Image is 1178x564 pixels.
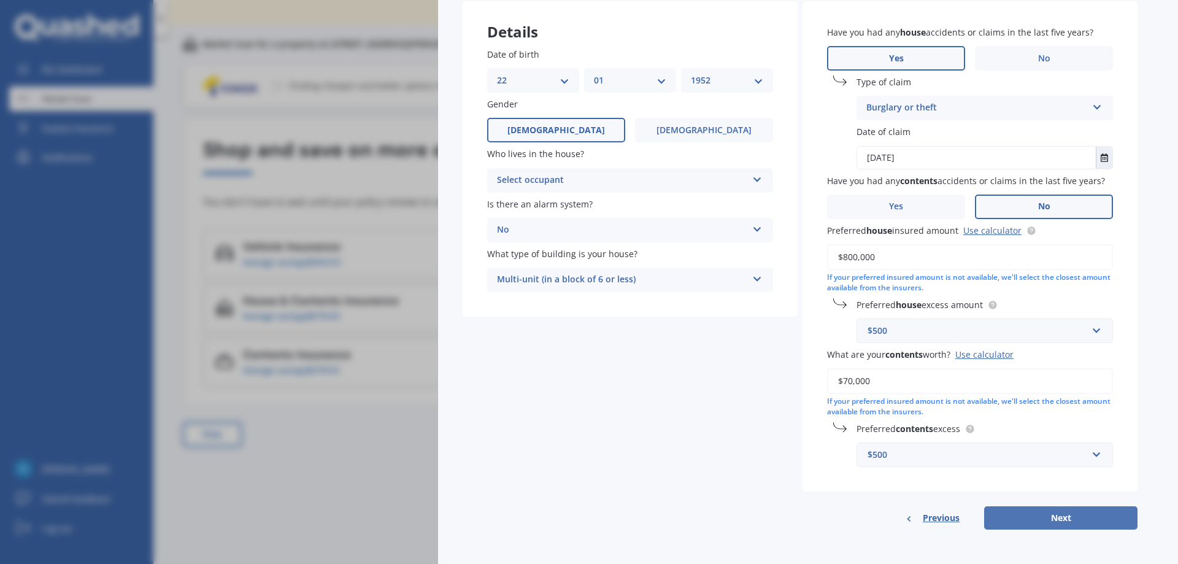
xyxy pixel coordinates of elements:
b: house [900,26,926,38]
b: house [896,299,922,311]
input: Enter amount [827,244,1113,270]
span: Preferred excess [857,423,960,435]
div: $500 [868,448,1087,462]
span: Who lives in the house? [487,149,584,160]
span: [DEMOGRAPHIC_DATA] [507,125,605,136]
span: Previous [923,509,960,527]
input: Enter amount [827,368,1113,394]
div: Multi-unit (in a block of 6 or less) [497,272,747,287]
span: Preferred insured amount [827,225,958,236]
b: contents [896,423,933,435]
span: No [1038,201,1050,212]
button: Select date [1096,147,1112,169]
b: contents [900,175,937,187]
b: house [866,225,892,236]
span: Gender [487,98,518,110]
span: Yes [889,201,903,212]
span: Yes [889,53,904,64]
b: contents [885,349,923,360]
div: Use calculator [955,349,1014,360]
a: Use calculator [963,225,1022,236]
button: Next [984,506,1138,530]
div: Burglary or theft [866,101,1087,115]
span: Date of claim [857,126,910,138]
span: What type of building is your house? [487,248,637,260]
span: What are your worth? [827,349,950,360]
span: Preferred excess amount [857,299,983,311]
span: Have you had any accidents or claims in the last five years? [827,175,1105,187]
div: If your preferred insured amount is not available, we'll select the closest amount available from... [827,396,1113,417]
span: Type of claim [857,76,911,88]
span: Have you had any accidents or claims in the last five years? [827,26,1093,38]
span: [DEMOGRAPHIC_DATA] [656,125,752,136]
span: No [1038,53,1050,64]
div: No [497,223,747,238]
span: Is there an alarm system? [487,198,593,210]
span: Date of birth [487,48,539,60]
div: Select occupant [497,173,747,188]
div: Details [463,1,798,38]
div: If your preferred insured amount is not available, we'll select the closest amount available from... [827,272,1113,293]
div: $500 [868,324,1087,338]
